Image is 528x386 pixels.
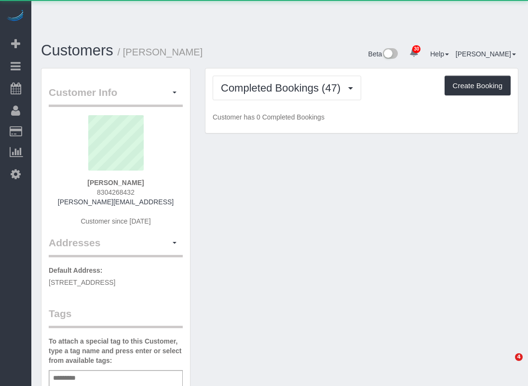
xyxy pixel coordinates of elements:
span: Completed Bookings (47) [221,82,345,94]
button: Create Booking [445,76,511,96]
legend: Customer Info [49,85,183,107]
a: Beta [368,50,398,58]
iframe: Intercom live chat [495,353,518,376]
label: Default Address: [49,266,103,275]
legend: Tags [49,306,183,328]
button: Completed Bookings (47) [213,76,361,100]
strong: [PERSON_NAME] [87,179,144,186]
a: Customers [41,42,113,59]
p: Customer has 0 Completed Bookings [213,112,511,122]
a: [PERSON_NAME] [456,50,516,58]
span: Customer since [DATE] [81,217,150,225]
img: New interface [382,48,398,61]
small: / [PERSON_NAME] [118,47,203,57]
a: Help [430,50,449,58]
a: 30 [405,42,423,64]
span: 8304268432 [97,188,135,196]
span: 30 [412,45,420,53]
a: [PERSON_NAME][EMAIL_ADDRESS] [58,198,174,206]
label: To attach a special tag to this Customer, type a tag name and press enter or select from availabl... [49,336,183,365]
span: [STREET_ADDRESS] [49,279,115,286]
span: 4 [515,353,523,361]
